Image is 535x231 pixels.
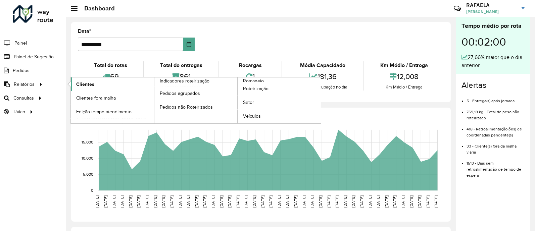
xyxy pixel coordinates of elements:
text: [DATE] [417,195,422,208]
a: Clientes fora malha [71,91,154,105]
div: Média de ocupação no dia [284,84,362,91]
div: 00:02:00 [461,31,525,53]
text: [DATE] [236,195,240,208]
h2: Dashboard [78,5,115,12]
text: [DATE] [401,195,405,208]
text: [DATE] [103,195,108,208]
text: [DATE] [244,195,248,208]
button: Choose Date [183,38,195,51]
text: [DATE] [293,195,298,208]
span: Pedidos agrupados [160,90,200,97]
text: [DATE] [194,195,199,208]
text: [DATE] [335,195,339,208]
text: [DATE] [409,195,414,208]
text: [DATE] [128,195,133,208]
span: Romaneio [243,77,264,84]
div: 12,008 [366,69,442,84]
span: [PERSON_NAME] [466,9,517,15]
a: Pedidos agrupados [154,86,238,100]
div: Km Médio / Entrega [366,84,442,91]
a: Roteirização [238,82,321,96]
span: Painel de Sugestão [14,53,54,60]
div: Média Capacidade [284,61,362,69]
span: Tático [13,108,25,115]
text: 0 [91,188,93,192]
li: 5 - Entrega(s) após jornada [467,93,525,104]
span: Edição tempo atendimento [76,108,132,115]
text: [DATE] [343,195,347,208]
div: 27,66% maior que o dia anterior [461,53,525,69]
div: 69 [80,69,142,84]
label: Data [78,27,91,35]
text: [DATE] [392,195,397,208]
li: 33 - Cliente(s) fora da malha viária [467,138,525,155]
text: [DATE] [434,195,438,208]
span: Pedidos não Roteirizados [160,104,213,111]
text: [DATE] [318,195,323,208]
text: [DATE] [384,195,389,208]
a: Clientes [71,77,154,91]
span: Consultas [13,95,34,102]
div: Recargas [221,61,280,69]
span: Clientes fora malha [76,95,116,102]
span: Setor [243,99,254,106]
span: Veículos [243,113,261,120]
text: 5,000 [83,172,93,176]
text: [DATE] [211,195,215,208]
div: Km Médio / Entrega [366,61,442,69]
div: 1 [221,69,280,84]
text: [DATE] [285,195,290,208]
div: Total de rotas [80,61,142,69]
a: Edição tempo atendimento [71,105,154,118]
text: [DATE] [120,195,124,208]
a: Romaneio [154,77,321,123]
div: Total de entregas [146,61,217,69]
text: [DATE] [219,195,224,208]
span: Relatórios [14,81,35,88]
li: 769,18 kg - Total de peso não roteirizado [467,104,525,121]
span: Pedidos [13,67,30,74]
a: Indicadores roteirização [71,77,238,123]
text: [DATE] [169,195,174,208]
text: [DATE] [359,195,364,208]
text: [DATE] [376,195,380,208]
text: [DATE] [277,195,281,208]
text: [DATE] [186,195,190,208]
div: 181,36 [284,69,362,84]
text: [DATE] [327,195,331,208]
div: 861 [146,69,217,84]
li: 418 - Retroalimentação(ões) de coordenadas pendente(s) [467,121,525,138]
span: Roteirização [243,85,269,92]
span: Painel [14,40,27,47]
text: 10,000 [82,156,93,161]
text: [DATE] [426,195,430,208]
span: Clientes [76,81,94,88]
span: Indicadores roteirização [160,77,209,84]
a: Contato Rápido [450,1,465,16]
text: [DATE] [112,195,116,208]
li: 1513 - Dias sem retroalimentação de tempo de espera [467,155,525,178]
text: [DATE] [178,195,182,208]
text: [DATE] [252,195,256,208]
text: [DATE] [351,195,355,208]
text: [DATE] [227,195,232,208]
a: Pedidos não Roteirizados [154,100,238,114]
text: [DATE] [269,195,273,208]
text: [DATE] [310,195,314,208]
text: 15,000 [82,140,93,145]
h4: Alertas [461,80,525,90]
text: [DATE] [260,195,265,208]
text: [DATE] [302,195,306,208]
text: [DATE] [145,195,149,208]
a: Veículos [238,110,321,123]
text: [DATE] [368,195,372,208]
text: [DATE] [153,195,157,208]
h3: RAFAELA [466,2,517,8]
div: Tempo médio por rota [461,21,525,31]
a: Setor [238,96,321,109]
text: [DATE] [161,195,165,208]
text: [DATE] [137,195,141,208]
text: [DATE] [202,195,207,208]
text: [DATE] [95,195,99,208]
